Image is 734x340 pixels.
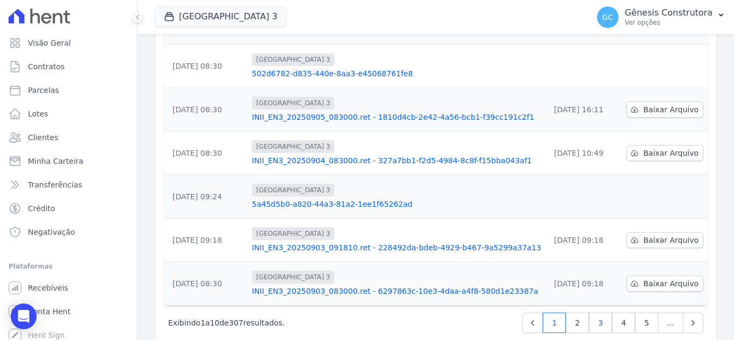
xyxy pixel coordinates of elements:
a: 2 [566,313,589,333]
a: Clientes [4,127,133,148]
a: Recebíveis [4,277,133,299]
span: 307 [229,319,243,327]
p: Gênesis Construtora [625,8,713,18]
a: INII_EN3_20250905_083000.ret - 1810d4cb-2e42-4a56-bcb1-f39cc191c2f1 [252,112,541,122]
span: Contratos [28,61,64,72]
a: Baixar Arquivo [627,145,703,161]
span: Minha Carteira [28,156,83,167]
span: Crédito [28,203,55,214]
span: Lotes [28,108,48,119]
a: Minha Carteira [4,150,133,172]
td: [DATE] 09:18 [164,219,248,262]
span: [GEOGRAPHIC_DATA] 3 [252,53,335,66]
span: 10 [210,319,220,327]
a: Contratos [4,56,133,77]
div: Plataformas [9,260,128,273]
span: [GEOGRAPHIC_DATA] 3 [252,271,335,284]
a: Negativação [4,221,133,243]
span: [GEOGRAPHIC_DATA] 3 [252,97,335,110]
td: [DATE] 08:30 [164,262,248,306]
td: [DATE] 09:18 [545,262,622,306]
a: 4 [612,313,635,333]
a: 5a45d5b0-a820-44a3-81a2-1ee1f65262ad [252,199,541,209]
span: Baixar Arquivo [643,235,699,245]
a: 3 [589,313,612,333]
a: INII_EN3_20250904_083000.ret - 327a7bb1-f2d5-4984-8c8f-f15bba043af1 [252,155,541,166]
a: 502d6782-d835-440e-8aa3-e45068761fe8 [252,68,541,79]
a: INII_EN3_20250903_091810.ret - 228492da-bdeb-4929-b467-9a5299a37a13 [252,242,541,253]
span: GC [602,13,613,21]
a: Lotes [4,103,133,125]
span: Visão Geral [28,38,71,48]
span: … [658,313,683,333]
span: [GEOGRAPHIC_DATA] 3 [252,184,335,197]
p: Exibindo a de resultados. [168,317,285,328]
span: Parcelas [28,85,59,96]
span: Clientes [28,132,58,143]
a: Previous [522,313,543,333]
span: 1 [200,319,205,327]
a: Baixar Arquivo [627,276,703,292]
span: Baixar Arquivo [643,104,699,115]
td: [DATE] 08:30 [164,45,248,88]
span: Transferências [28,179,82,190]
a: Crédito [4,198,133,219]
a: Transferências [4,174,133,196]
a: Conta Hent [4,301,133,322]
span: Conta Hent [28,306,70,317]
span: Negativação [28,227,75,237]
td: [DATE] 08:30 [164,88,248,132]
a: Baixar Arquivo [627,102,703,118]
span: [GEOGRAPHIC_DATA] 3 [252,140,335,153]
td: [DATE] 09:18 [545,219,622,262]
a: INII_EN3_20250903_083000.ret - 6297863c-10e3-4daa-a4f8-580d1e23387a [252,286,541,296]
a: Parcelas [4,79,133,101]
button: [GEOGRAPHIC_DATA] 3 [155,6,286,27]
a: Next [683,313,703,333]
td: [DATE] 08:30 [164,132,248,175]
td: [DATE] 10:49 [545,132,622,175]
div: Open Intercom Messenger [11,303,37,329]
td: [DATE] 09:24 [164,175,248,219]
td: [DATE] 16:11 [545,88,622,132]
p: Ver opções [625,18,713,27]
span: Baixar Arquivo [643,148,699,158]
a: Visão Geral [4,32,133,54]
a: 5 [635,313,658,333]
a: Baixar Arquivo [627,232,703,248]
span: Baixar Arquivo [643,278,699,289]
span: Recebíveis [28,283,68,293]
a: 1 [543,313,566,333]
button: GC Gênesis Construtora Ver opções [588,2,734,32]
span: [GEOGRAPHIC_DATA] 3 [252,227,335,240]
